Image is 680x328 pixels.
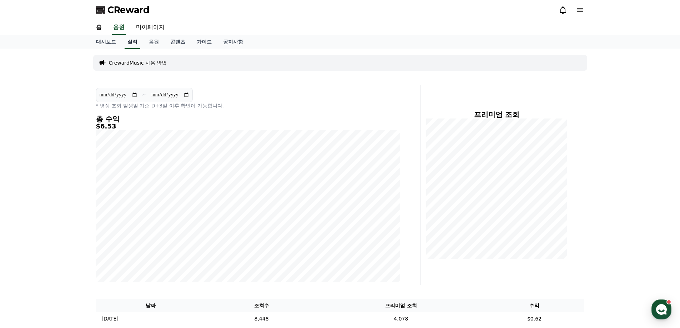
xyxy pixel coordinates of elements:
a: 음원 [112,20,126,35]
span: CReward [107,4,150,16]
p: [DATE] [102,315,119,323]
a: 음원 [143,35,165,49]
th: 프리미엄 조회 [317,299,484,312]
a: 홈 [90,20,107,35]
span: 대화 [65,237,74,243]
a: 홈 [2,226,47,244]
td: 8,448 [206,312,318,326]
th: 조회수 [206,299,318,312]
a: 설정 [92,226,137,244]
a: 대화 [47,226,92,244]
a: 가이드 [191,35,217,49]
th: 수익 [484,299,584,312]
a: 콘텐츠 [165,35,191,49]
h4: 프리미엄 조회 [426,111,567,118]
a: 마이페이지 [130,20,170,35]
span: 설정 [110,237,119,243]
span: 홈 [22,237,27,243]
p: * 영상 조회 발생일 기준 D+3일 이후 확인이 가능합니다. [96,102,400,109]
td: 4,078 [317,312,484,326]
h5: $6.53 [96,123,400,130]
p: ~ [142,91,147,99]
a: 공지사항 [217,35,249,49]
h4: 총 수익 [96,115,400,123]
td: $0.62 [484,312,584,326]
a: 대시보드 [90,35,122,49]
a: CrewardMusic 사용 방법 [109,59,167,66]
a: 실적 [125,35,140,49]
a: CReward [96,4,150,16]
th: 날짜 [96,299,206,312]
